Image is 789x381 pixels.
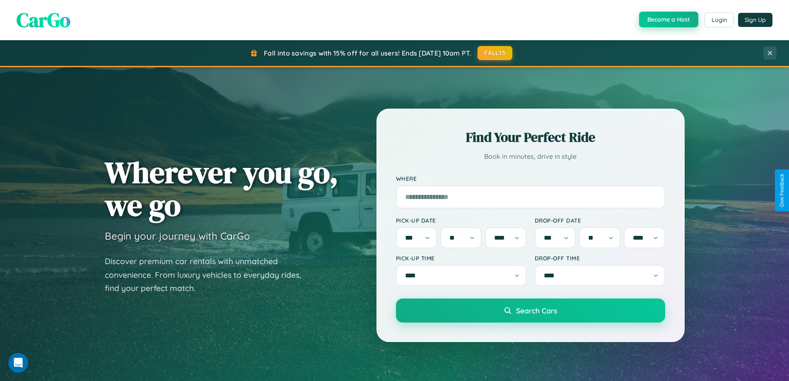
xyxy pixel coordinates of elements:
p: Discover premium car rentals with unmatched convenience. From luxury vehicles to everyday rides, ... [105,255,312,295]
label: Where [396,175,665,182]
h2: Find Your Perfect Ride [396,128,665,146]
label: Drop-off Time [535,255,665,262]
h3: Begin your journey with CarGo [105,230,250,242]
p: Book in minutes, drive in style [396,150,665,163]
label: Pick-up Time [396,255,526,262]
iframe: Intercom live chat [8,353,28,373]
button: FALL15 [478,46,512,60]
span: Fall into savings with 15% off for all users! Ends [DATE] 10am PT. [264,49,471,57]
span: CarGo [17,6,70,34]
h1: Wherever you go, we go [105,156,338,221]
label: Drop-off Date [535,217,665,224]
button: Become a Host [639,12,698,27]
label: Pick-up Date [396,217,526,224]
button: Sign Up [738,13,772,27]
button: Login [705,12,734,27]
button: Search Cars [396,298,665,323]
span: Search Cars [516,306,557,315]
div: Give Feedback [779,174,785,207]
